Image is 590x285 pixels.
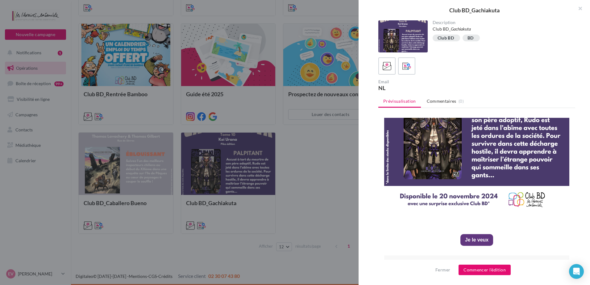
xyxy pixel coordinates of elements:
em: Gachiakuta [451,26,471,31]
span: Commentaires [427,98,456,104]
div: Description [433,20,571,25]
div: Club BD [438,36,454,40]
button: Commencer l'édition [459,265,511,275]
div: Club BD_Gachiakuta [368,7,580,13]
div: BD [467,36,474,40]
span: (0) [459,99,464,104]
div: NL [378,85,474,91]
a: Je le veux [87,119,110,125]
div: Email [378,80,474,84]
button: Fermer [433,266,453,274]
div: Open Intercom Messenger [569,264,584,279]
div: Club BD_ [433,26,571,32]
